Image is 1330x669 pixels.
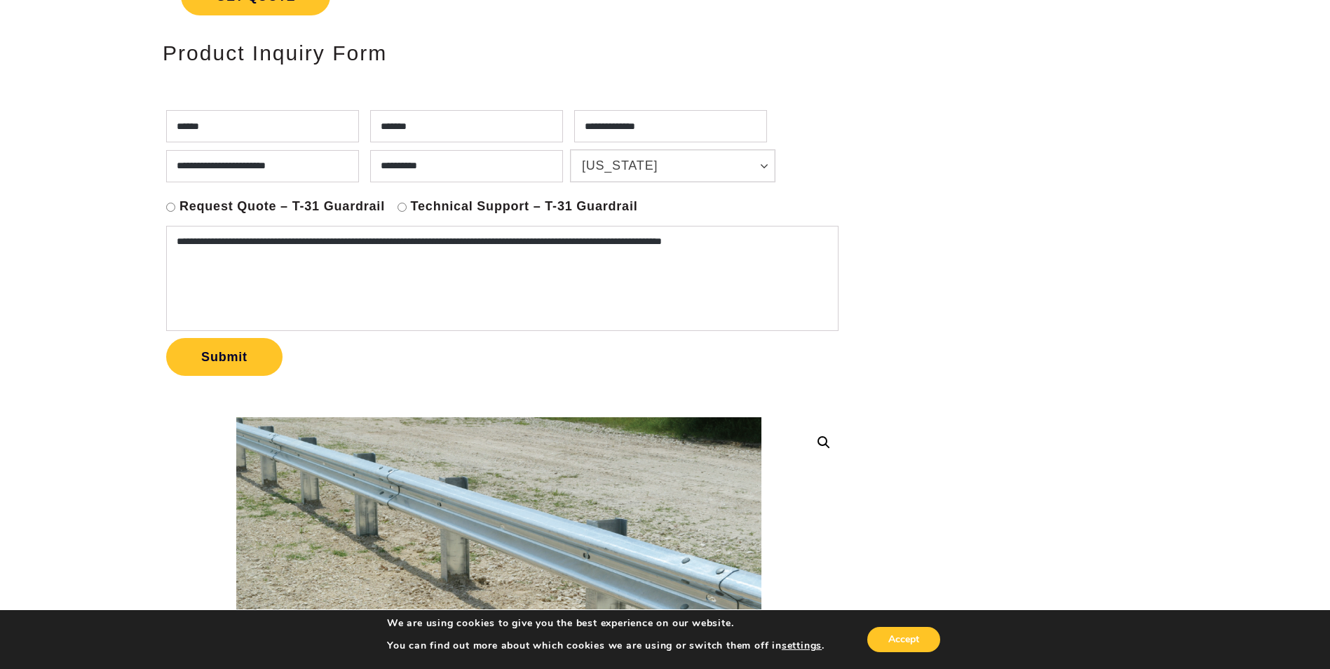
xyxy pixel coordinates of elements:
label: Request Quote – T-31 Guardrail [179,198,385,215]
span: [US_STATE] [582,156,749,175]
p: You can find out more about which cookies we are using or switch them off in . [387,640,825,652]
button: Accept [867,627,940,652]
label: Technical Support – T-31 Guardrail [411,198,638,215]
h2: Product Inquiry Form [163,41,835,65]
button: Submit [166,338,283,376]
button: settings [782,640,822,652]
p: We are using cookies to give you the best experience on our website. [387,617,825,630]
a: [US_STATE] [571,150,775,182]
